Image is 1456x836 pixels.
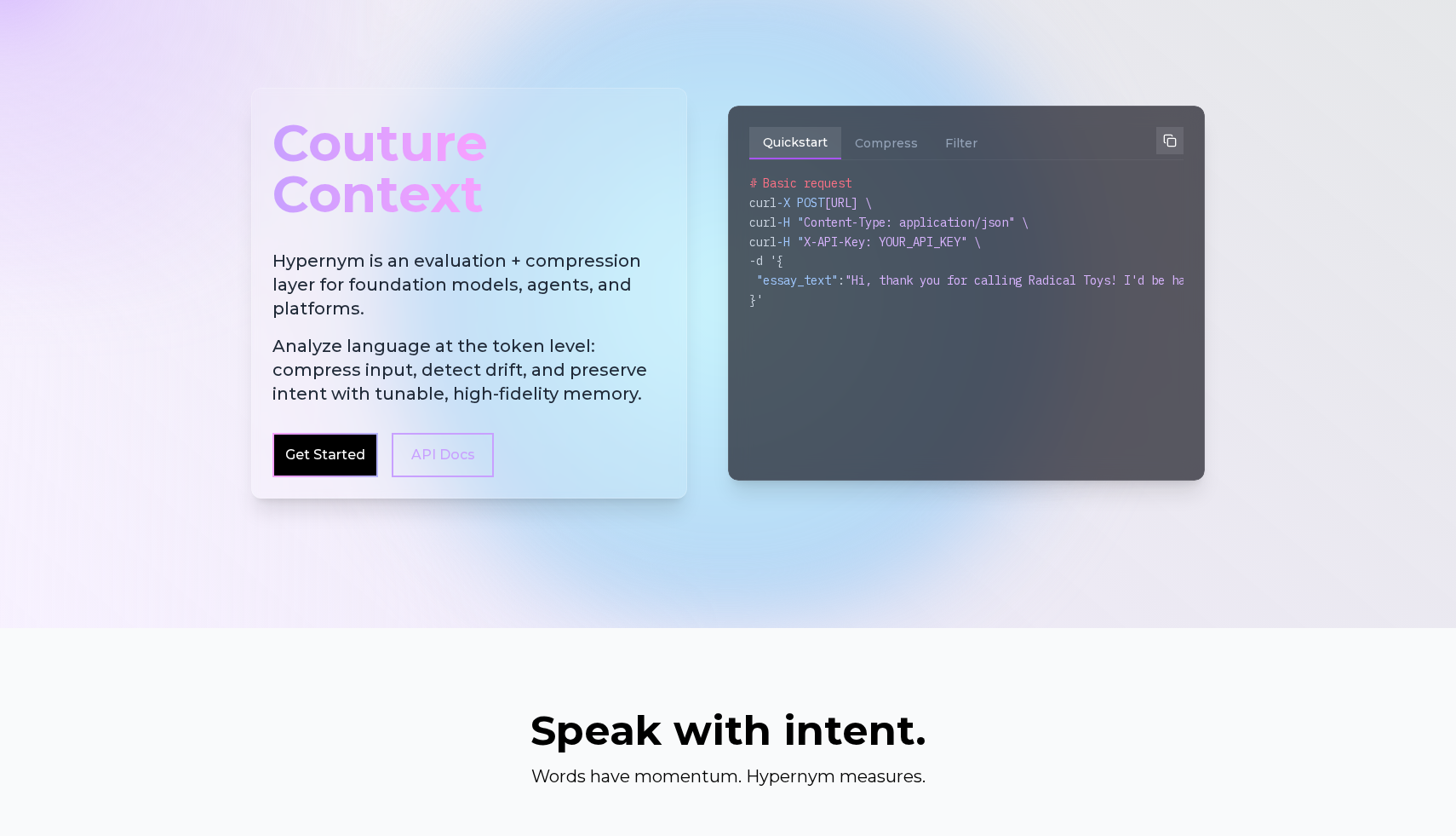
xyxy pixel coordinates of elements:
span: "essay_text" [756,273,838,288]
a: Get Started [285,445,365,465]
button: Copy to clipboard [1156,127,1184,154]
span: # Basic request [749,176,851,191]
span: [URL] \ [824,195,872,210]
span: -H " [777,215,804,230]
h2: Hypernym is an evaluation + compression layer for foundation models, agents, and platforms. [272,249,666,406]
span: Analyze language at the token level: compress input, detect drift, and preserve intent with tunab... [272,334,666,406]
h2: Speak with intent. [251,710,1205,751]
span: curl [749,234,777,250]
button: Quickstart [749,127,841,159]
span: Content-Type: application/json" \ [804,215,1029,230]
p: Words have momentum. Hypernym measures. [401,764,1055,788]
span: -X POST [777,195,824,210]
span: curl [749,215,777,230]
div: Couture Context [272,109,666,228]
span: curl [749,195,777,210]
button: Filter [931,127,991,159]
span: }' [749,292,763,308]
span: -d '{ [749,253,783,268]
span: X-API-Key: YOUR_API_KEY" \ [804,234,981,250]
span: -H " [777,234,804,250]
span: : [838,273,845,288]
button: Compress [841,127,931,159]
a: API Docs [392,433,494,477]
